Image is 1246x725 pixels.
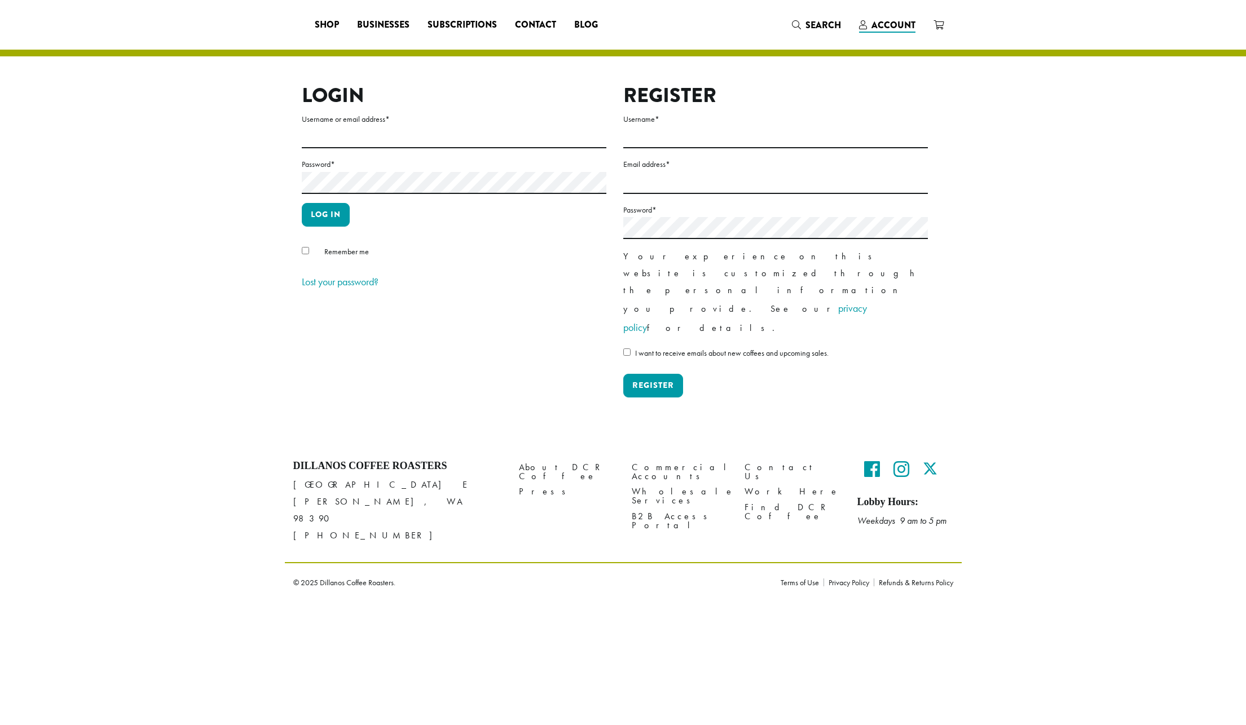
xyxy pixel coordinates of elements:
[302,275,378,288] a: Lost your password?
[745,499,840,524] a: Find DCR Coffee
[745,484,840,499] a: Work Here
[519,460,615,484] a: About DCR Coffee
[871,19,915,32] span: Account
[623,83,928,108] h2: Register
[623,203,928,217] label: Password
[519,484,615,499] a: Press
[623,374,683,397] button: Register
[293,476,502,544] p: [GEOGRAPHIC_DATA] E [PERSON_NAME], WA 98390 [PHONE_NUMBER]
[623,248,928,337] p: Your experience on this website is customized through the personal information you provide. See o...
[293,460,502,472] h4: Dillanos Coffee Roasters
[632,484,728,509] a: Wholesale Services
[324,246,369,257] span: Remember me
[306,16,348,34] a: Shop
[745,460,840,484] a: Contact Us
[302,83,606,108] h2: Login
[632,509,728,533] a: B2B Access Portal
[857,515,946,527] em: Weekdays 9 am to 5 pm
[783,16,850,34] a: Search
[874,578,953,586] a: Refunds & Returns Policy
[515,18,556,32] span: Contact
[632,460,728,484] a: Commercial Accounts
[357,18,410,32] span: Businesses
[805,19,841,32] span: Search
[302,112,606,126] label: Username or email address
[428,18,497,32] span: Subscriptions
[623,112,928,126] label: Username
[824,578,874,586] a: Privacy Policy
[635,348,829,358] span: I want to receive emails about new coffees and upcoming sales.
[623,157,928,171] label: Email address
[623,348,631,356] input: I want to receive emails about new coffees and upcoming sales.
[302,203,350,227] button: Log in
[574,18,598,32] span: Blog
[315,18,339,32] span: Shop
[623,302,867,334] a: privacy policy
[302,157,606,171] label: Password
[293,578,764,586] p: © 2025 Dillanos Coffee Roasters.
[857,496,953,509] h5: Lobby Hours:
[781,578,824,586] a: Terms of Use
